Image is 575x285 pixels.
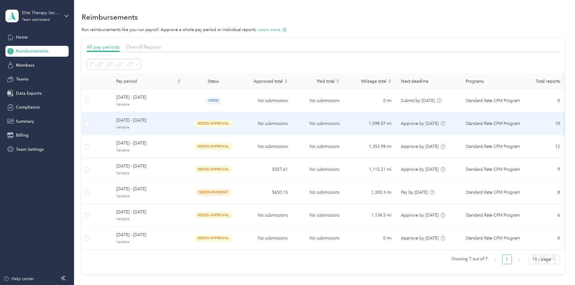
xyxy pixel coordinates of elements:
[388,78,391,82] span: caret-up
[116,171,181,176] span: Variable
[177,78,181,82] span: caret-up
[194,166,232,173] span: needs approval
[22,18,50,22] div: Team dashboard
[466,166,520,173] span: Standard Rate CPM Program
[293,158,344,181] td: No submissions
[284,78,288,82] span: caret-up
[526,181,564,204] td: 8
[87,44,120,50] span: All pay periods
[241,181,293,204] td: $650.15
[466,235,520,242] span: Standard Rate CPM Program
[388,81,391,84] span: caret-down
[493,258,497,261] span: left
[526,73,564,89] th: Total reports
[116,194,181,199] span: Variable
[529,255,560,264] div: Page Size
[293,112,344,135] td: No submissions
[293,73,344,89] th: Paid total
[526,158,564,181] td: 9
[401,98,435,103] span: Submit by [DATE]
[16,34,28,40] span: Home
[502,255,511,264] a: 1
[297,79,335,84] span: Paid total
[490,255,500,264] li: Previous Page
[205,97,222,104] span: open
[116,94,181,101] span: [DATE] - [DATE]
[196,189,231,196] span: needs payment
[466,143,520,150] span: Standard Rate CPM Program
[526,204,564,227] td: 6
[16,90,42,97] span: Data Exports
[116,140,181,147] span: [DATE] - [DATE]
[396,73,461,89] th: Next deadline
[241,158,293,181] td: $557.61
[344,158,396,181] td: 1,115.21 mi
[116,186,181,192] span: [DATE] - [DATE]
[116,163,181,169] span: [DATE] - [DATE]
[194,143,232,150] span: needs approval
[241,73,293,89] th: Approved total
[116,102,181,107] span: Variable
[126,44,161,50] span: One-off Reports
[116,209,181,215] span: [DATE] - [DATE]
[502,255,512,264] li: 1
[246,79,283,84] span: Approved total
[241,135,293,158] td: No submissions
[344,227,396,250] td: 0 mi
[401,144,439,149] span: Approve by [DATE]
[3,276,34,282] div: Help center
[401,190,428,195] span: Pay by [DATE]
[451,255,488,264] span: Showing 7 out of 7
[466,212,520,219] span: Standard Rate CPM Program
[284,81,288,84] span: caret-down
[461,73,526,89] th: Programs
[336,78,340,82] span: caret-up
[401,121,439,126] span: Approve by [DATE]
[194,212,232,219] span: needs approval
[336,81,340,84] span: caret-down
[258,27,287,33] button: Learn more
[293,135,344,158] td: No submissions
[293,204,344,227] td: No submissions
[490,255,500,264] button: left
[241,227,293,250] td: No submissions
[344,89,396,112] td: 0 mi
[177,81,181,84] span: caret-down
[532,255,556,264] span: 10 / page
[344,73,396,89] th: Mileage total
[116,232,181,238] span: [DATE] - [DATE]
[16,146,44,153] span: Team Settings
[241,112,293,135] td: No submissions
[401,236,439,241] span: Approve by [DATE]
[526,227,564,250] td: 0
[16,132,29,138] span: Billing
[466,189,520,196] span: Standard Rate CPM Program
[293,89,344,112] td: No submissions
[526,135,564,158] td: 12
[82,27,565,33] p: Run reimbursements like you run payroll. Approve a whole pay period or individual reports.
[194,235,232,242] span: needs approval
[349,79,387,84] span: Mileage total
[344,112,396,135] td: 1,098.07 mi
[116,148,181,153] span: Variable
[194,120,232,127] span: needs approval
[344,135,396,158] td: 1,353.98 mi
[82,14,138,20] h1: Reimbursements
[241,89,293,112] td: No submissions
[466,97,520,104] span: Standard Rate CPM Program
[116,117,181,124] span: [DATE] - [DATE]
[116,79,176,84] span: Pay period
[16,62,34,68] span: Members
[116,217,181,222] span: Variable
[116,239,181,245] span: Variable
[466,120,520,127] span: Standard Rate CPM Program
[401,167,439,172] span: Approve by [DATE]
[514,255,524,264] li: Next Page
[16,104,40,110] span: Compliance
[116,125,181,130] span: Variable
[22,10,60,16] div: Elite Therapy Services
[293,181,344,204] td: No submissions
[344,181,396,204] td: 1,300.3 mi
[16,118,34,125] span: Summary
[241,204,293,227] td: No submissions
